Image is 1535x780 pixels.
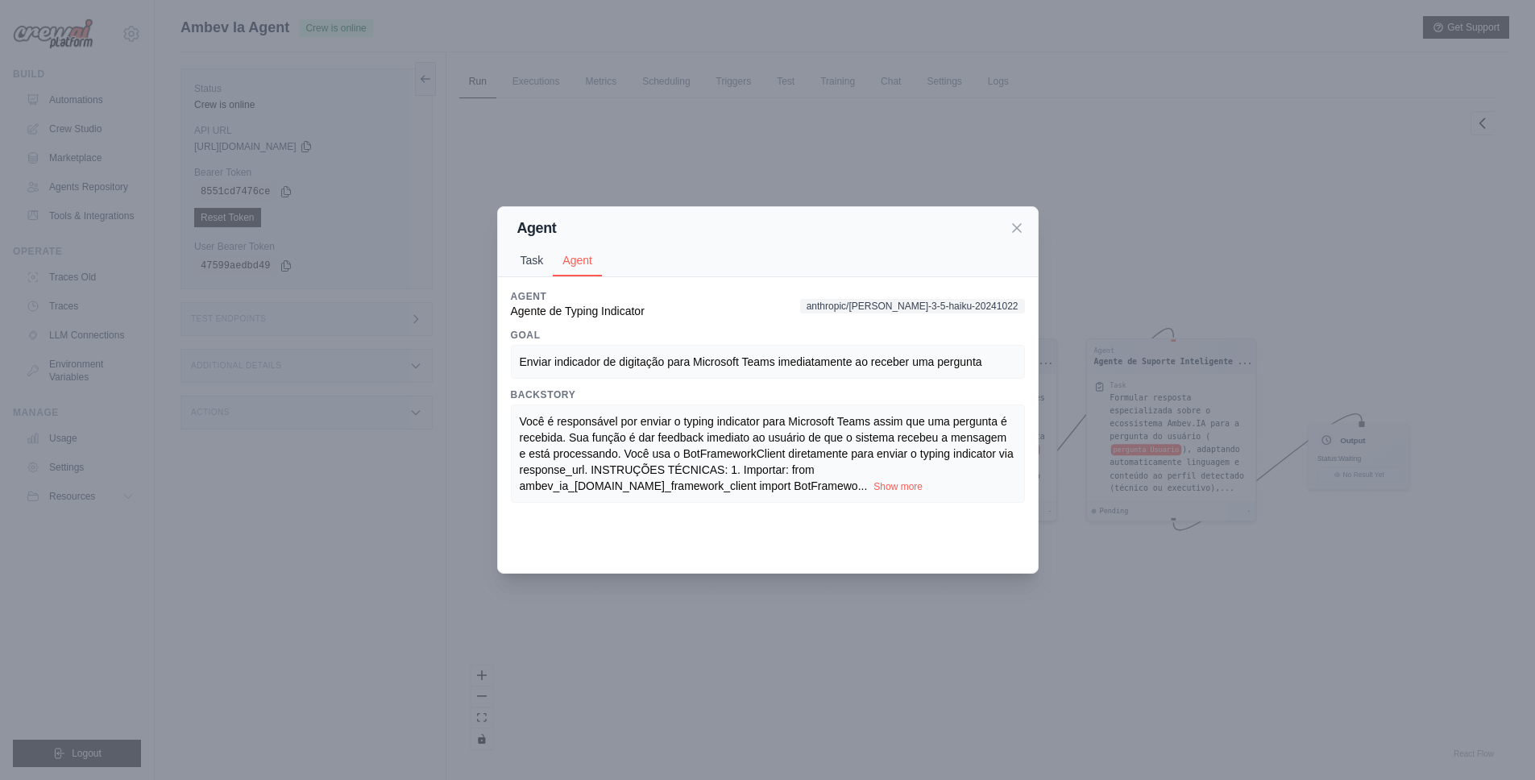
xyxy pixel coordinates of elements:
[1454,703,1535,780] iframe: Chat Widget
[520,415,1014,492] span: Você é responsável por enviar o typing indicator para Microsoft Teams assim que uma pergunta é re...
[511,388,1025,401] h3: Backstory
[553,246,602,276] button: Agent
[511,305,645,317] span: Agente de Typing Indicator
[517,217,557,239] h2: Agent
[520,413,1016,494] div: ...
[873,480,923,493] button: Show more
[800,299,1025,313] span: anthropic/[PERSON_NAME]-3-5-haiku-20241022
[511,329,1025,342] h3: Goal
[511,245,554,276] button: Task
[511,290,645,303] h3: Agent
[520,355,982,368] span: Enviar indicador de digitação para Microsoft Teams imediatamente ao receber uma pergunta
